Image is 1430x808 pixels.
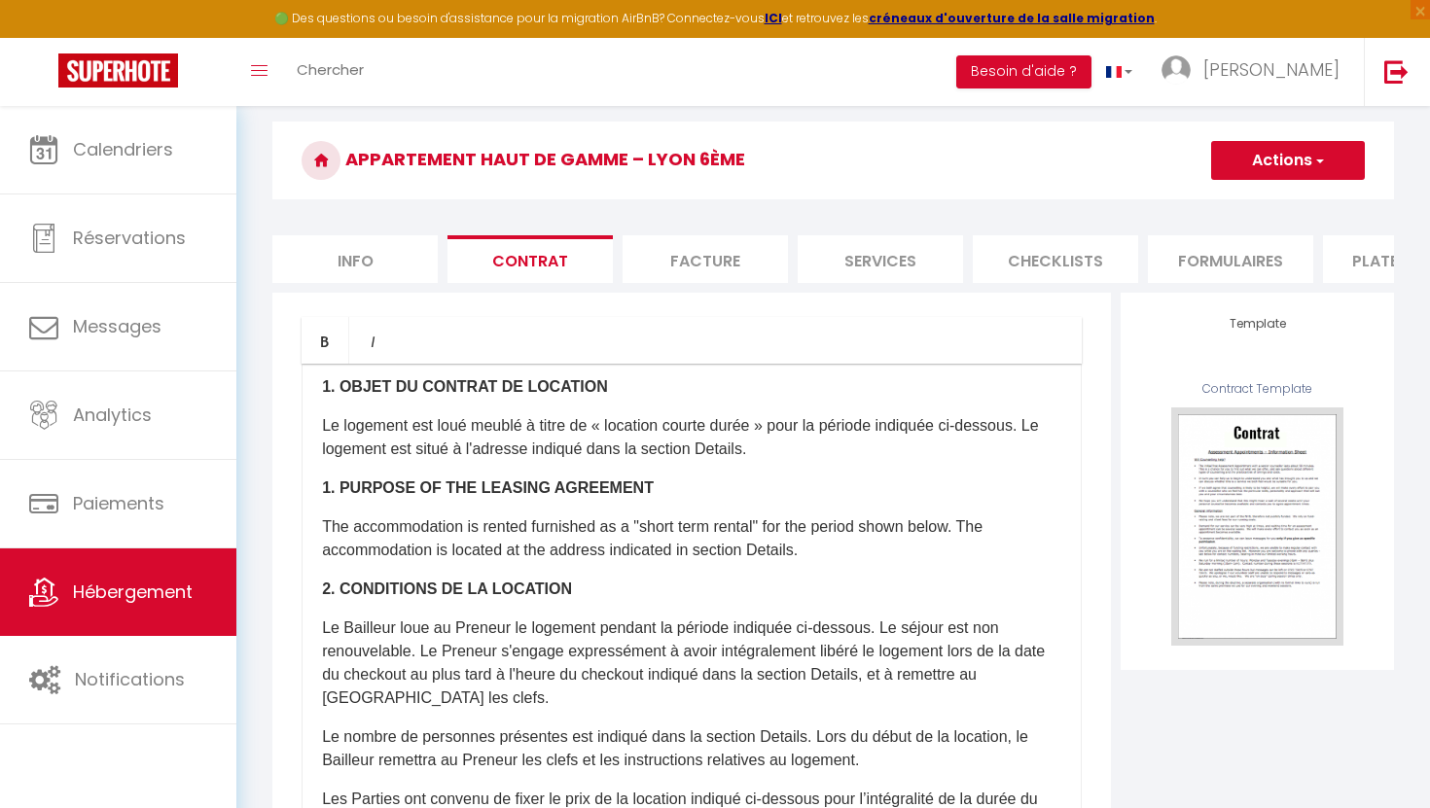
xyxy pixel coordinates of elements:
strong: 2. CONDITIONS DE LA LOCATION [322,580,572,597]
p: Le Bailleur loue au Preneur le logement pendant la période indiquée ci-dessous. Le séjour est non... [322,616,1061,710]
img: Super Booking [58,53,178,88]
span: [PERSON_NAME] [1203,57,1340,82]
a: créneaux d'ouverture de la salle migration [869,10,1155,26]
button: Besoin d'aide ? [956,55,1091,88]
li: Info [272,235,438,283]
li: Services [798,235,963,283]
span: Analytics [73,403,152,427]
h3: Appartement haut de gamme – Lyon 6ème [272,122,1394,199]
li: Formulaires [1148,235,1313,283]
strong: 1. OBJET DU CONTRAT DE LOCATION [322,378,608,395]
p: The accommodation is rented furnished as a "short term rental" for the period shown below. The ac... [322,515,1061,562]
h4: Template [1150,317,1365,331]
span: Calendriers [73,137,173,161]
span: Messages [73,314,161,338]
span: Paiements [73,491,164,515]
img: template-contract.png [1171,407,1343,645]
li: Checklists [973,235,1138,283]
li: Contrat [447,235,613,283]
p: Le logement est loué meublé à titre de « location courte durée » pour la période indiquée ci-dess... [322,414,1061,461]
a: Italic [349,317,396,364]
button: Ouvrir le widget de chat LiveChat [16,8,74,66]
span: Notifications [75,667,185,691]
img: logout [1384,59,1409,84]
strong: 1. PURPOSE OF THE LEASING AGREEMENT [322,479,654,496]
p: Le nombre de personnes présentes est indiqué dans la section Details. Lors du début de la locatio... [322,725,1061,772]
img: ... [1162,55,1191,85]
a: Chercher [282,38,378,106]
span: Chercher [297,59,364,80]
span: Hébergement [73,580,193,604]
a: ICI [765,10,782,26]
button: Actions [1211,141,1365,180]
li: Facture [623,235,788,283]
span: Réservations [73,226,186,250]
div: Contract Template [1150,380,1365,399]
a: Bold [302,317,349,364]
a: ... [PERSON_NAME] [1147,38,1364,106]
